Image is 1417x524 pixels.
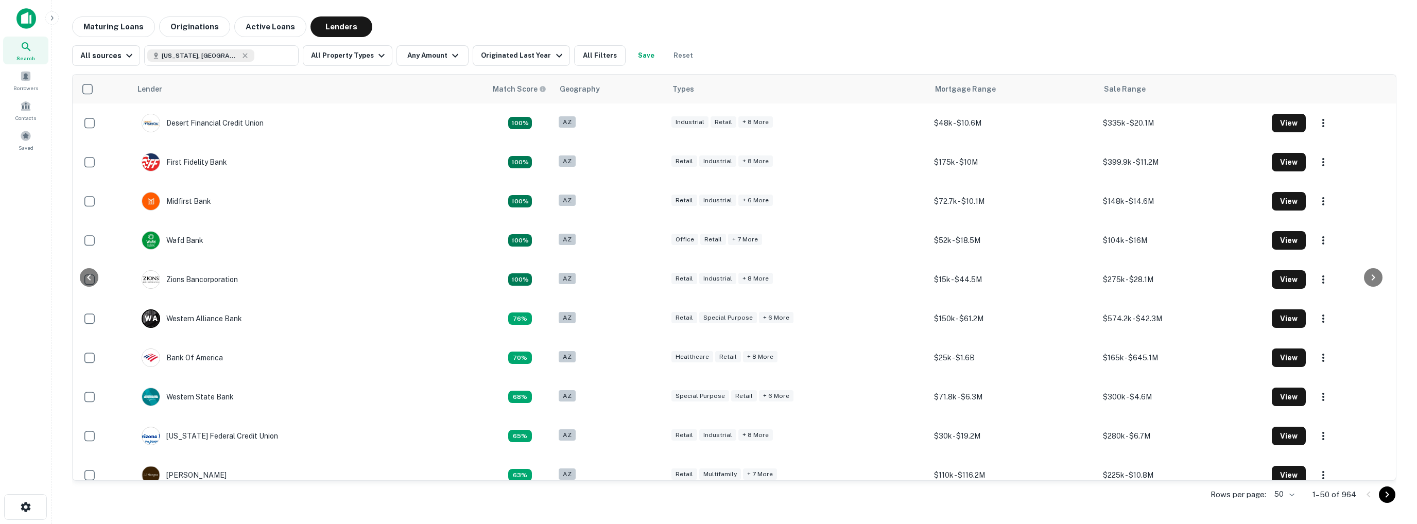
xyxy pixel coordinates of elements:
[396,45,469,66] button: Any Amount
[738,195,773,206] div: + 6 more
[142,388,160,406] img: picture
[3,96,48,124] a: Contacts
[699,273,736,285] div: Industrial
[508,234,532,247] div: Capitalize uses an advanced AI algorithm to match your search with the best lender. The match sco...
[559,116,576,128] div: AZ
[3,66,48,94] a: Borrowers
[13,84,38,92] span: Borrowers
[671,351,713,363] div: Healthcare
[1272,153,1306,171] button: View
[508,430,532,442] div: Capitalize uses an advanced AI algorithm to match your search with the best lender. The match sco...
[508,273,532,286] div: Capitalize uses an advanced AI algorithm to match your search with the best lender. The match sco...
[493,83,544,95] h6: Match Score
[1272,231,1306,250] button: View
[711,116,736,128] div: Retail
[671,273,697,285] div: Retail
[559,155,576,167] div: AZ
[142,271,160,288] img: picture
[559,273,576,285] div: AZ
[699,155,736,167] div: Industrial
[759,390,793,402] div: + 6 more
[715,351,741,363] div: Retail
[508,312,532,325] div: Capitalize uses an advanced AI algorithm to match your search with the best lender. The match sco...
[142,270,238,289] div: Zions Bancorporation
[142,114,160,132] img: picture
[929,103,1098,143] td: $48k - $10.6M
[310,16,372,37] button: Lenders
[142,466,160,484] img: picture
[162,51,239,60] span: [US_STATE], [GEOGRAPHIC_DATA]
[929,338,1098,377] td: $25k - $1.6B
[142,388,234,406] div: Western State Bank
[142,153,227,171] div: First Fidelity Bank
[671,234,698,246] div: Office
[142,427,278,445] div: [US_STATE] Federal Credit Union
[508,352,532,364] div: Capitalize uses an advanced AI algorithm to match your search with the best lender. The match sco...
[142,192,211,211] div: Midfirst Bank
[3,37,48,64] div: Search
[671,390,729,402] div: Special Purpose
[699,429,736,441] div: Industrial
[1272,309,1306,328] button: View
[1098,456,1267,495] td: $225k - $10.8M
[759,312,793,324] div: + 6 more
[700,234,726,246] div: Retail
[80,49,135,62] div: All sources
[142,348,223,367] div: Bank Of America
[1098,75,1267,103] th: Sale Range
[559,195,576,206] div: AZ
[671,116,709,128] div: Industrial
[481,49,565,62] div: Originated Last Year
[559,429,576,441] div: AZ
[508,391,532,403] div: Capitalize uses an advanced AI algorithm to match your search with the best lender. The match sco...
[671,155,697,167] div: Retail
[1098,221,1267,260] td: $104k - $16M
[1272,192,1306,211] button: View
[699,312,757,324] div: Special Purpose
[559,312,576,324] div: AZ
[159,16,230,37] button: Originations
[1098,338,1267,377] td: $165k - $645.1M
[72,45,140,66] button: All sources
[508,156,532,168] div: Capitalize uses an advanced AI algorithm to match your search with the best lender. The match sco...
[16,54,35,62] span: Search
[1098,299,1267,338] td: $574.2k - $42.3M
[15,114,36,122] span: Contacts
[699,468,741,480] div: Multifamily
[559,468,576,480] div: AZ
[145,313,157,324] p: W A
[234,16,306,37] button: Active Loans
[303,45,392,66] button: All Property Types
[738,155,773,167] div: + 8 more
[508,469,532,481] div: Capitalize uses an advanced AI algorithm to match your search with the best lender. The match sco...
[131,75,487,103] th: Lender
[559,351,576,363] div: AZ
[142,466,227,484] div: [PERSON_NAME]
[666,75,929,103] th: Types
[731,390,757,402] div: Retail
[1270,487,1296,502] div: 50
[72,16,155,37] button: Maturing Loans
[574,45,626,66] button: All Filters
[935,83,996,95] div: Mortgage Range
[1366,442,1417,491] iframe: Chat Widget
[559,234,576,246] div: AZ
[1104,83,1146,95] div: Sale Range
[493,83,546,95] div: Capitalize uses an advanced AI algorithm to match your search with the best lender. The match sco...
[1379,486,1395,503] button: Go to next page
[738,116,773,128] div: + 8 more
[508,195,532,207] div: Capitalize uses an advanced AI algorithm to match your search with the best lender. The match sco...
[1211,488,1266,501] p: Rows per page:
[1312,488,1356,501] p: 1–50 of 964
[142,309,242,328] div: Western Alliance Bank
[667,45,700,66] button: Reset
[929,377,1098,416] td: $71.8k - $6.3M
[1098,416,1267,456] td: $280k - $6.7M
[929,75,1098,103] th: Mortgage Range
[1098,377,1267,416] td: $300k - $4.6M
[1098,143,1267,182] td: $399.9k - $11.2M
[1272,270,1306,289] button: View
[929,299,1098,338] td: $150k - $61.2M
